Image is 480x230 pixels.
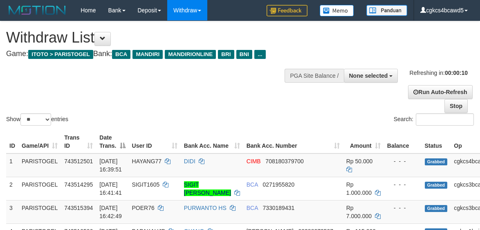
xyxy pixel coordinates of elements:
span: MANDIRIONLINE [165,50,216,59]
span: BCA [247,205,258,211]
a: Run Auto-Refresh [408,85,472,99]
td: 1 [6,153,18,177]
th: Date Trans.: activate to sort column descending [96,130,128,153]
td: 3 [6,200,18,223]
strong: 00:00:10 [445,70,468,76]
span: Grabbed [425,158,448,165]
th: Amount: activate to sort column ascending [343,130,384,153]
span: ... [254,50,265,59]
button: None selected [344,69,398,83]
th: Bank Acc. Name: activate to sort column ascending [181,130,243,153]
input: Search: [416,113,474,126]
img: Feedback.jpg [267,5,307,16]
h1: Withdraw List [6,29,312,46]
th: Balance [384,130,422,153]
span: HAYANG77 [132,158,162,165]
img: Button%20Memo.svg [320,5,354,16]
img: panduan.png [366,5,407,16]
td: PARISTOGEL [18,177,61,200]
span: Grabbed [425,205,448,212]
span: BCA [112,50,130,59]
div: - - - [387,204,418,212]
span: CIMB [247,158,261,165]
span: Copy 7330189431 to clipboard [262,205,294,211]
div: - - - [387,180,418,189]
span: POER76 [132,205,155,211]
th: Game/API: activate to sort column ascending [18,130,61,153]
span: BCA [247,181,258,188]
span: 743512501 [64,158,93,165]
span: Refreshing in: [410,70,468,76]
a: Stop [444,99,468,113]
a: PURWANTO HS [184,205,227,211]
a: DIDI [184,158,195,165]
td: 2 [6,177,18,200]
span: BNI [236,50,252,59]
label: Search: [394,113,474,126]
span: 743514295 [64,181,93,188]
span: Copy 708180379700 to clipboard [265,158,303,165]
th: Bank Acc. Number: activate to sort column ascending [243,130,343,153]
span: Rp 7.000.000 [346,205,372,219]
div: PGA Site Balance / [285,69,343,83]
span: Copy 0271955820 to clipboard [262,181,294,188]
span: MANDIRI [132,50,163,59]
span: BRI [218,50,234,59]
span: [DATE] 16:39:51 [99,158,122,173]
img: MOTION_logo.png [6,4,68,16]
span: SIGIT1605 [132,181,160,188]
select: Showentries [20,113,51,126]
span: [DATE] 16:41:41 [99,181,122,196]
th: ID [6,130,18,153]
span: None selected [349,72,388,79]
span: [DATE] 16:42:49 [99,205,122,219]
div: - - - [387,157,418,165]
th: User ID: activate to sort column ascending [129,130,181,153]
span: 743515394 [64,205,93,211]
span: Rp 1.000.000 [346,181,372,196]
a: SIGIT [PERSON_NAME] [184,181,231,196]
h4: Game: Bank: [6,50,312,58]
th: Trans ID: activate to sort column ascending [61,130,96,153]
span: Grabbed [425,182,448,189]
td: PARISTOGEL [18,200,61,223]
th: Status [422,130,451,153]
label: Show entries [6,113,68,126]
td: PARISTOGEL [18,153,61,177]
span: Rp 50.000 [346,158,373,165]
span: ITOTO > PARISTOGEL [28,50,93,59]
